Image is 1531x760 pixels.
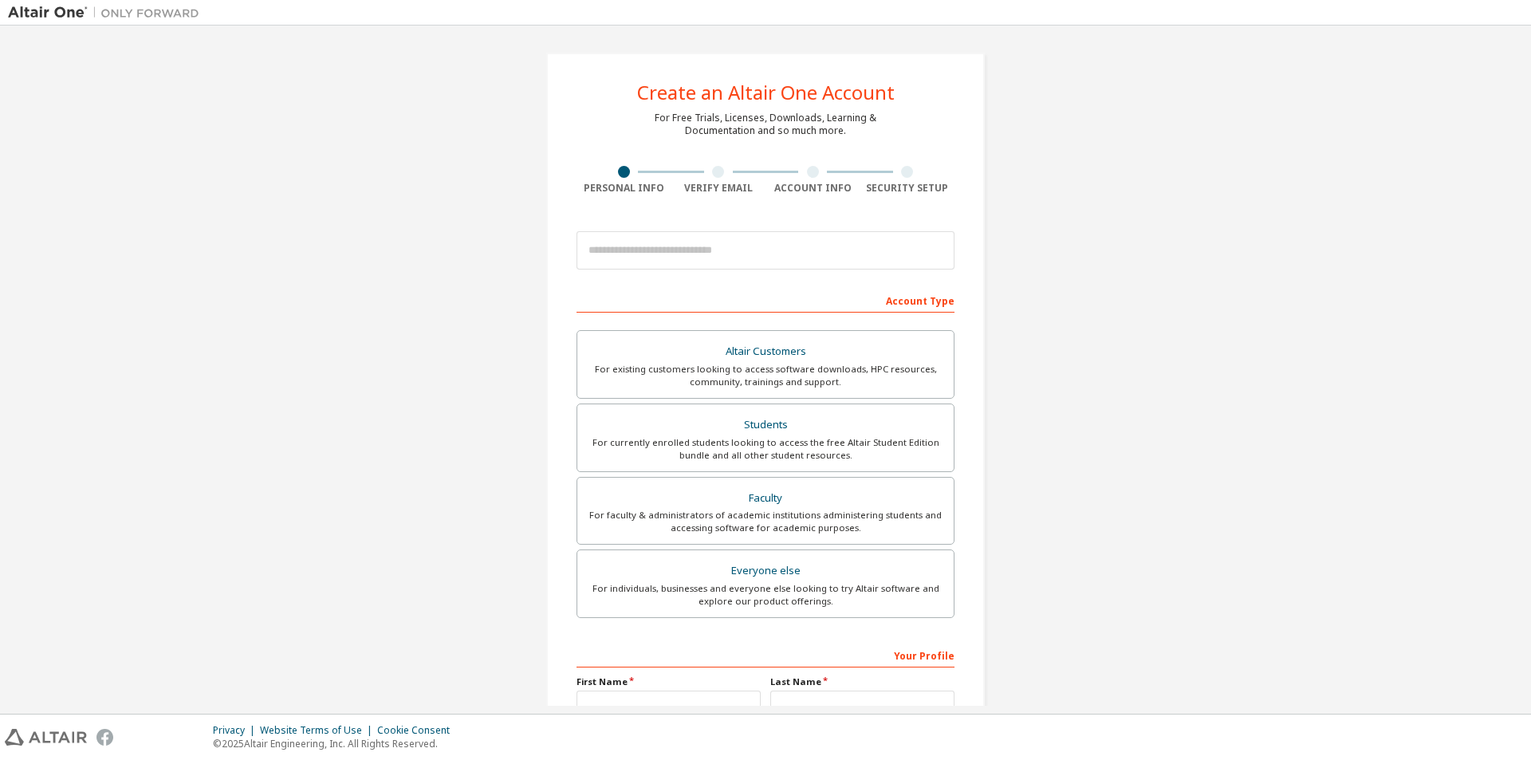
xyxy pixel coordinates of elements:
[377,724,459,737] div: Cookie Consent
[587,560,944,582] div: Everyone else
[587,509,944,534] div: For faculty & administrators of academic institutions administering students and accessing softwa...
[577,182,671,195] div: Personal Info
[577,675,761,688] label: First Name
[587,414,944,436] div: Students
[587,341,944,363] div: Altair Customers
[655,112,876,137] div: For Free Trials, Licenses, Downloads, Learning & Documentation and so much more.
[587,436,944,462] div: For currently enrolled students looking to access the free Altair Student Edition bundle and all ...
[587,487,944,510] div: Faculty
[587,363,944,388] div: For existing customers looking to access software downloads, HPC resources, community, trainings ...
[213,737,459,750] p: © 2025 Altair Engineering, Inc. All Rights Reserved.
[96,729,113,746] img: facebook.svg
[213,724,260,737] div: Privacy
[671,182,766,195] div: Verify Email
[637,83,895,102] div: Create an Altair One Account
[577,287,954,313] div: Account Type
[577,642,954,667] div: Your Profile
[765,182,860,195] div: Account Info
[5,729,87,746] img: altair_logo.svg
[860,182,955,195] div: Security Setup
[587,582,944,608] div: For individuals, businesses and everyone else looking to try Altair software and explore our prod...
[8,5,207,21] img: Altair One
[770,675,954,688] label: Last Name
[260,724,377,737] div: Website Terms of Use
